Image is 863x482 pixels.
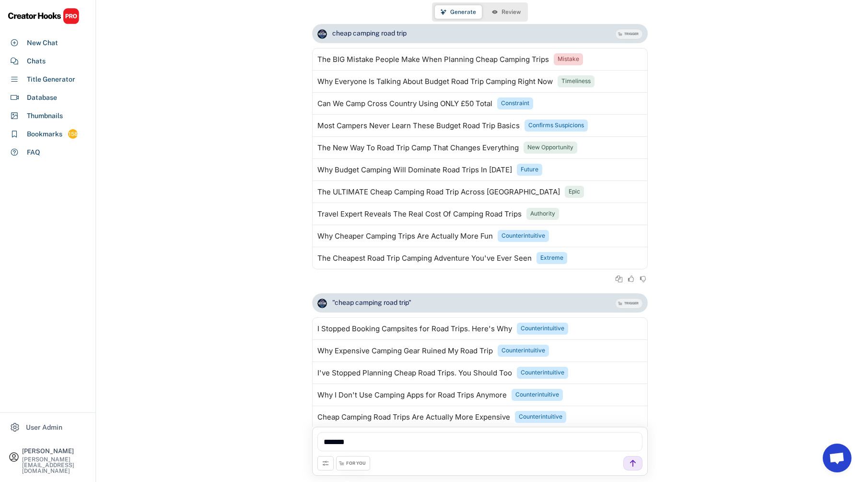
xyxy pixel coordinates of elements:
div: Why Everyone Is Talking About Budget Road Trip Camping Right Now [317,78,553,85]
div: Mistake [558,55,579,63]
img: CHPRO%20Logo.svg [8,8,80,24]
div: Future [521,166,538,174]
div: Epic [569,188,580,196]
div: Cheap Camping Road Trips Are Actually More Expensive [317,413,510,421]
div: Why Budget Camping Will Dominate Road Trips In [DATE] [317,166,512,174]
div: Authority [530,210,555,218]
div: FOR YOU [346,460,366,467]
div: The New Way To Road Trip Camp That Changes Everything [317,144,519,152]
img: channels4_profile.jpg [317,29,327,39]
span: Review [501,9,521,15]
div: FAQ [27,147,40,157]
a: Open chat [823,444,851,472]
div: Timeliness [561,77,591,85]
img: channels4_profile.jpg [608,459,617,468]
div: New Chat [27,38,58,48]
div: Thumbnails [27,111,63,121]
div: Most Campers Never Learn These Budget Road Trip Basics [317,122,520,130]
div: Bookmarks [27,129,62,139]
div: cheap camping road trip [332,29,407,38]
div: Chats [27,56,46,66]
div: Title Generator [27,74,75,84]
div: Travel Expert Reveals The Real Cost Of Camping Road Trips [317,210,522,218]
div: I've Stopped Planning Cheap Road Trips. You Should Too [317,369,512,377]
div: The ULTIMATE Cheap Camping Road Trip Across [GEOGRAPHIC_DATA] [317,188,560,196]
div: TRIGGER [624,32,639,36]
div: Counterintuitive [519,413,562,421]
div: "cheap camping road trip" [332,298,411,308]
div: User Admin [26,422,62,433]
div: Counterintuitive [521,325,564,333]
div: Why I Don't Use Camping Apps for Road Trips Anymore [317,391,507,399]
div: Extreme [540,254,563,262]
button: Generate [435,5,482,19]
span: Generate [450,9,476,15]
div: I Stopped Booking Campsites for Road Trips. Here's Why [317,325,512,333]
div: Database [27,93,57,103]
div: New Opportunity [527,144,573,152]
div: [PERSON_NAME] [22,448,87,454]
div: Counterintuitive [501,347,545,355]
button: Review [486,5,526,19]
div: Constraint [501,99,529,108]
div: [PERSON_NAME][EMAIL_ADDRESS][DOMAIN_NAME] [22,457,87,474]
div: Can We Camp Cross Country Using ONLY £50 Total [317,100,492,108]
div: Confirms Suspicions [528,121,584,130]
div: The BIG Mistake People Make When Planning Cheap Camping Trips [317,56,549,63]
div: Why Expensive Camping Gear Ruined My Road Trip [317,347,493,355]
div: Counterintuitive [521,369,564,377]
div: Counterintuitive [515,391,559,399]
div: Why Cheaper Camping Trips Are Actually More Fun [317,232,493,240]
div: Counterintuitive [501,232,545,240]
div: 158 [68,130,78,138]
img: channels4_profile.jpg [317,299,327,308]
div: TRIGGER [624,301,639,306]
div: The Cheapest Road Trip Camping Adventure You've Ever Seen [317,254,532,262]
